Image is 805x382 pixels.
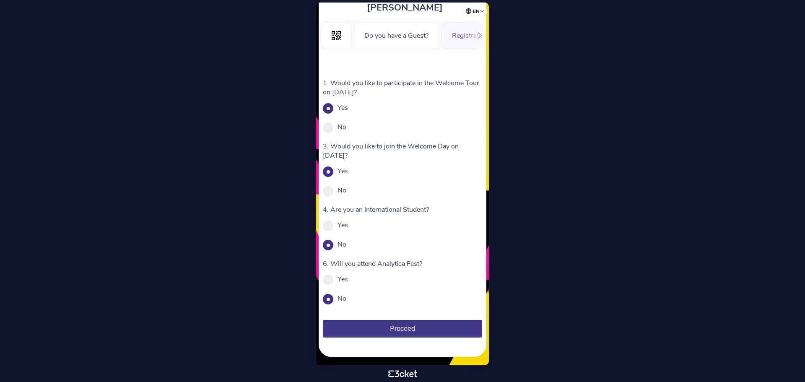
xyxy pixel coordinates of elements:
p: 1. Would you like to participate in the Welcome Tour on [DATE]? [323,78,482,97]
label: No [338,186,346,195]
span: [PERSON_NAME] [367,1,443,14]
label: Yes [338,221,348,230]
a: Do you have a Guest? [353,30,439,39]
button: Proceed [323,320,482,338]
label: No [338,122,346,132]
label: Yes [338,103,348,112]
a: Registration Form [441,30,517,39]
label: Yes [338,166,348,176]
span: Proceed [390,325,415,332]
label: No [338,240,346,249]
div: Registration Form [441,22,517,49]
label: Yes [338,275,348,284]
p: 6. Will you attend Analytica Fest? [323,259,482,268]
p: 3. Would you like to join the Welcome Day on [DATE]? [323,142,482,160]
p: 4. Are you an International Student? [323,205,482,214]
div: Do you have a Guest? [353,22,439,49]
label: No [338,294,346,303]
